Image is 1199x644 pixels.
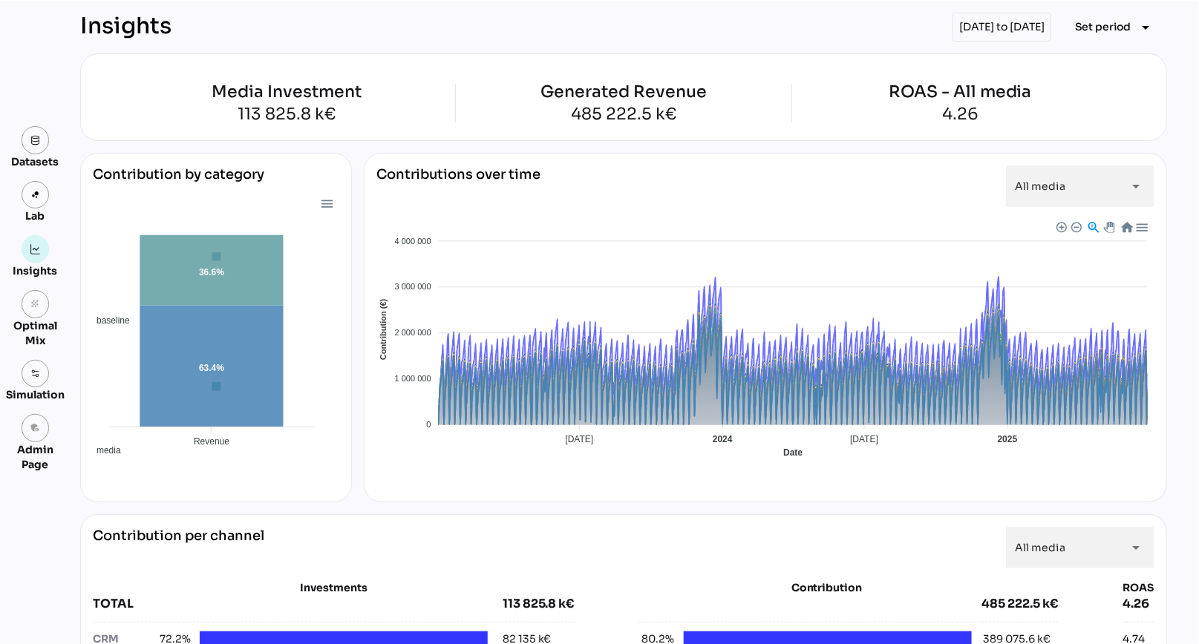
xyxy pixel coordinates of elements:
div: 113 825.8 k€ [503,595,575,613]
div: Generated Revenue [540,84,707,100]
div: 4.26 [889,106,1032,122]
tspan: 4 000 000 [395,237,431,246]
div: Panning [1104,222,1113,231]
div: Menu [320,197,333,209]
div: ROAS - All media [889,84,1032,100]
tspan: 3 000 000 [395,283,431,292]
img: settings.svg [30,369,41,379]
span: All media [1015,180,1065,193]
div: Admin Page [6,442,65,472]
text: Date [783,447,803,458]
div: Zoom Out [1071,221,1081,231]
div: Contribution per channel [93,527,264,568]
i: arrow_drop_down [1137,19,1155,36]
img: graph.svg [30,244,41,254]
div: Investments [93,580,575,595]
div: Optimal Mix [6,318,65,348]
span: Set period [1075,18,1131,36]
div: Contributions over time [376,165,540,207]
div: [DATE] to [DATE] [953,13,1051,42]
span: All media [1015,541,1065,554]
div: Lab [19,208,52,223]
tspan: [DATE] [850,435,878,445]
text: Contribution (€) [379,299,388,361]
tspan: 2025 [998,435,1018,445]
div: Datasets [12,154,59,169]
tspan: 2024 [713,435,733,445]
i: admin_panel_settings [30,423,41,433]
div: 113 825.8 k€ [119,106,454,122]
span: baseline [85,315,130,326]
div: Zoom In [1056,221,1066,231]
div: Reset Zoom [1120,220,1133,233]
span: media [85,445,121,456]
tspan: 2 000 000 [395,329,431,338]
i: arrow_drop_down [1128,177,1146,195]
div: 485 222.5 k€ [982,595,1059,613]
div: Insights [80,13,171,42]
img: lab.svg [30,190,41,200]
i: arrow_drop_down [1128,539,1146,556]
tspan: 0 [427,420,431,429]
div: Selection Zoom [1087,220,1100,233]
div: Simulation [6,387,65,402]
tspan: 1 000 000 [395,374,431,383]
div: Insights [13,263,58,278]
div: Media Investment [119,84,454,100]
div: 485 222.5 k€ [540,106,707,122]
div: 4.26 [1123,595,1154,613]
div: TOTAL [93,595,503,613]
tspan: Revenue [194,437,229,447]
i: grain [30,299,41,309]
div: Contribution by category [93,165,339,195]
div: Contribution [676,580,978,595]
div: Menu [1135,220,1148,233]
img: data.svg [30,135,41,145]
button: Expand "Set period" [1063,14,1167,41]
tspan: [DATE] [566,435,594,445]
div: ROAS [1123,580,1154,595]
